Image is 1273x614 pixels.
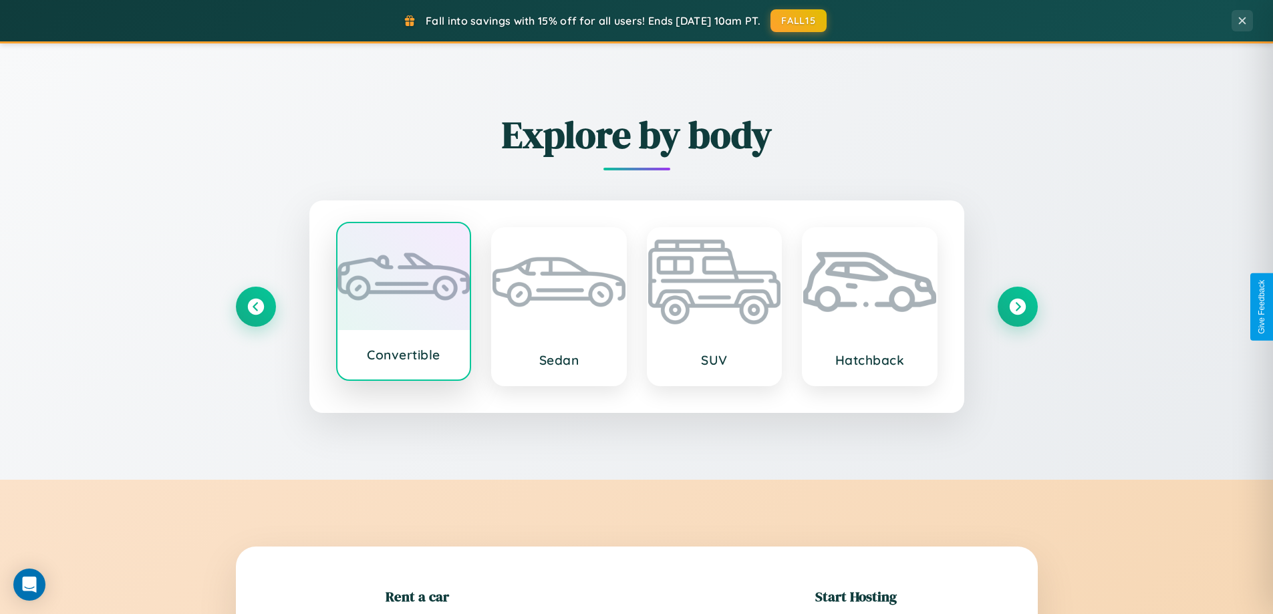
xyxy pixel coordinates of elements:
[770,9,827,32] button: FALL15
[426,14,760,27] span: Fall into savings with 15% off for all users! Ends [DATE] 10am PT.
[662,352,768,368] h3: SUV
[1257,280,1266,334] div: Give Feedback
[506,352,612,368] h3: Sedan
[815,587,897,606] h2: Start Hosting
[386,587,449,606] h2: Rent a car
[236,109,1038,160] h2: Explore by body
[351,347,457,363] h3: Convertible
[13,569,45,601] div: Open Intercom Messenger
[817,352,923,368] h3: Hatchback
